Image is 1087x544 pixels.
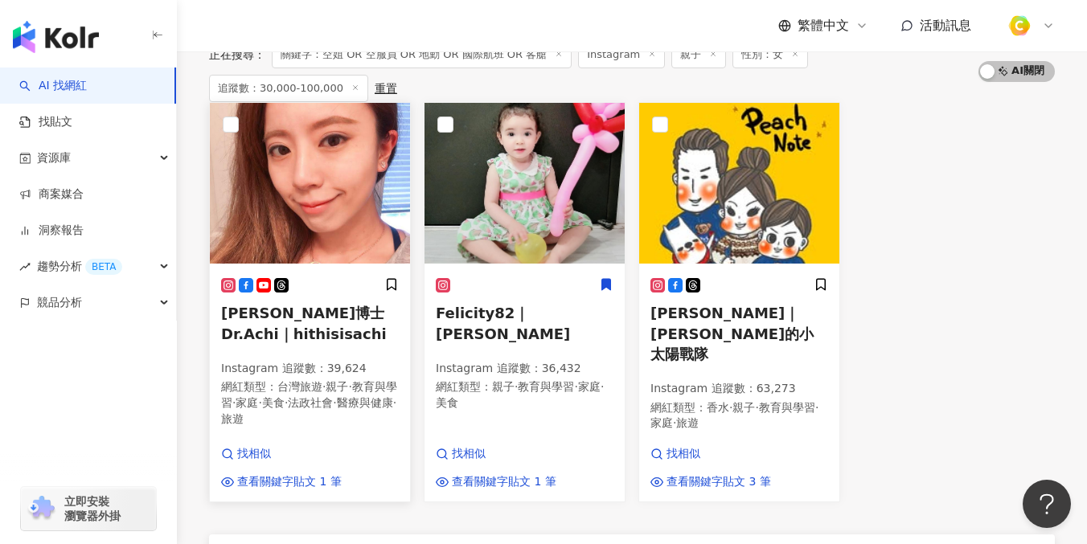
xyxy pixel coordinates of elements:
[638,102,840,502] a: KOL Avatar[PERSON_NAME]｜[PERSON_NAME]的小太陽戰隊Instagram 追蹤數：63,273網紅類型：香水·親子·教育與學習·家庭·旅遊找相似查看關鍵字貼文 3 筆
[815,401,818,414] span: ·
[671,41,726,68] span: 親子
[518,380,574,393] span: 教育與學習
[1023,480,1071,528] iframe: Help Scout Beacon - Open
[272,41,572,68] span: 關鍵字：空姐 OR 空服員 OR 地勤 OR 國際航班 OR 客艙
[452,474,556,490] span: 查看關鍵字貼文 1 筆
[37,248,122,284] span: 趨勢分析
[326,380,348,393] span: 親子
[337,396,393,409] span: 醫療與健康
[515,380,518,393] span: ·
[492,380,515,393] span: 親子
[237,474,342,490] span: 查看關鍵字貼文 1 筆
[19,223,84,239] a: 洞察報告
[19,186,84,202] a: 商案媒合
[676,416,699,429] span: 旅遊
[424,102,626,502] a: KOL AvatarFelicity82｜[PERSON_NAME]Instagram 追蹤數：36,432網紅類型：親子·教育與學習·家庭·美食找相似查看關鍵字貼文 1 筆
[37,140,71,176] span: 資源庫
[650,400,828,432] p: 網紅類型 ：
[375,82,397,95] div: 重置
[85,259,122,275] div: BETA
[19,78,87,94] a: searchAI 找網紅
[436,446,556,462] a: 找相似
[26,496,57,522] img: chrome extension
[221,446,342,462] a: 找相似
[667,474,771,490] span: 查看關鍵字貼文 3 筆
[277,380,322,393] span: 台灣旅遊
[236,396,258,409] span: 家庭
[288,396,333,409] span: 法政社會
[732,401,755,414] span: 親子
[436,305,570,342] span: Felicity82｜[PERSON_NAME]
[232,396,236,409] span: ·
[650,416,673,429] span: 家庭
[755,401,758,414] span: ·
[759,401,815,414] span: 教育與學習
[650,381,828,397] p: Instagram 追蹤數 ： 63,273
[37,284,82,321] span: 競品分析
[322,380,326,393] span: ·
[436,361,613,377] p: Instagram 追蹤數 ： 36,432
[1004,10,1035,41] img: %E6%96%B9%E5%BD%A2%E7%B4%94.png
[221,305,387,342] span: [PERSON_NAME]博士 Dr.Achi｜hithisisachi
[578,41,665,68] span: Instagram
[639,103,839,264] img: KOL Avatar
[209,75,368,102] span: 追蹤數：30,000-100,000
[732,41,808,68] span: 性別：女
[285,396,288,409] span: ·
[64,494,121,523] span: 立即安裝 瀏覽器外掛
[425,103,625,264] img: KOL Avatar
[650,446,771,462] a: 找相似
[210,103,410,264] img: KOL Avatar
[209,102,411,502] a: KOL Avatar[PERSON_NAME]博士 Dr.Achi｜hithisisachiInstagram 追蹤數：39,624網紅類型：台灣旅遊·親子·教育與學習·家庭·美食·法政社會·醫...
[221,361,399,377] p: Instagram 追蹤數 ： 39,624
[19,261,31,272] span: rise
[673,416,676,429] span: ·
[667,446,700,462] span: 找相似
[601,380,604,393] span: ·
[258,396,261,409] span: ·
[21,487,156,530] a: chrome extension立即安裝 瀏覽器外掛
[221,379,399,427] p: 網紅類型 ：
[578,380,601,393] span: 家庭
[707,401,729,414] span: 香水
[393,396,396,409] span: ·
[348,380,351,393] span: ·
[237,446,271,462] span: 找相似
[209,48,265,61] span: 正在搜尋 ：
[13,21,99,53] img: logo
[798,17,849,35] span: 繁體中文
[650,474,771,490] a: 查看關鍵字貼文 3 筆
[436,379,613,411] p: 網紅類型 ：
[436,396,458,409] span: 美食
[333,396,336,409] span: ·
[221,412,244,425] span: 旅遊
[920,18,971,33] span: 活動訊息
[262,396,285,409] span: 美食
[650,305,814,362] span: [PERSON_NAME]｜[PERSON_NAME]的小太陽戰隊
[452,446,486,462] span: 找相似
[574,380,577,393] span: ·
[19,114,72,130] a: 找貼文
[436,474,556,490] a: 查看關鍵字貼文 1 筆
[729,401,732,414] span: ·
[221,380,397,409] span: 教育與學習
[221,474,342,490] a: 查看關鍵字貼文 1 筆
